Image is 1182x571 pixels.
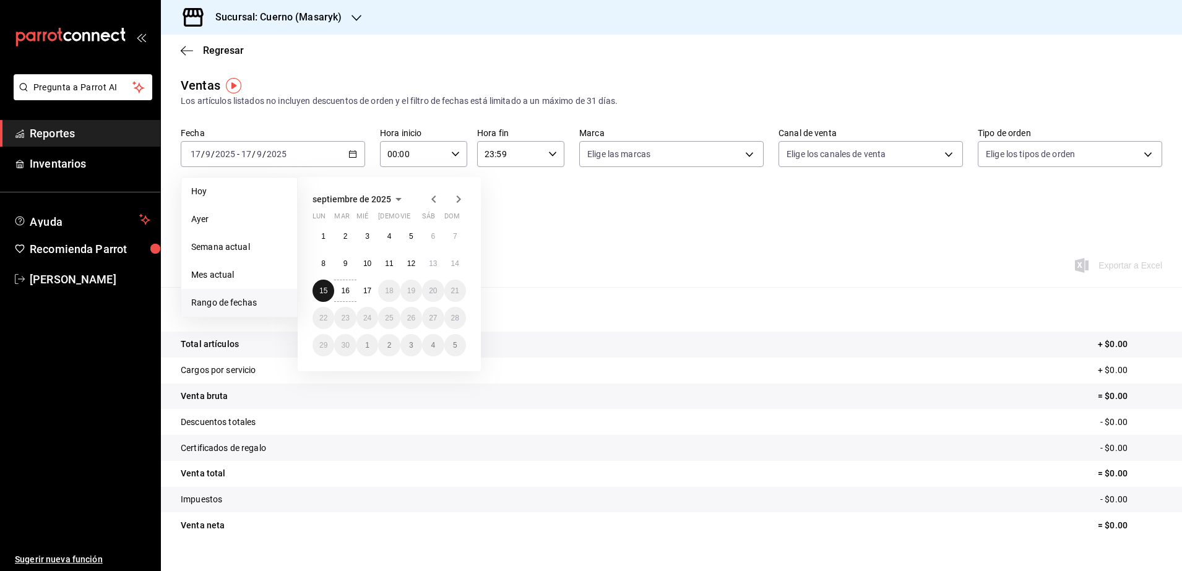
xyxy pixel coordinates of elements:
[181,76,220,95] div: Ventas
[14,74,152,100] button: Pregunta a Parrot AI
[266,149,287,159] input: ----
[334,252,356,275] button: 9 de septiembre de 2025
[30,271,150,288] span: [PERSON_NAME]
[205,149,211,159] input: --
[429,259,437,268] abbr: 13 de septiembre de 2025
[319,341,327,350] abbr: 29 de septiembre de 2025
[1100,493,1162,506] p: - $0.00
[191,241,287,254] span: Semana actual
[191,213,287,226] span: Ayer
[400,280,422,302] button: 19 de septiembre de 2025
[429,314,437,322] abbr: 27 de septiembre de 2025
[422,334,444,356] button: 4 de octubre de 2025
[341,314,349,322] abbr: 23 de septiembre de 2025
[453,341,457,350] abbr: 5 de octubre de 2025
[190,149,201,159] input: --
[407,259,415,268] abbr: 12 de septiembre de 2025
[444,307,466,329] button: 28 de septiembre de 2025
[181,129,365,137] label: Fecha
[1098,338,1162,351] p: + $0.00
[334,225,356,247] button: 2 de septiembre de 2025
[191,268,287,281] span: Mes actual
[313,192,406,207] button: septiembre de 2025
[431,232,435,241] abbr: 6 de septiembre de 2025
[363,286,371,295] abbr: 17 de septiembre de 2025
[181,364,256,377] p: Cargos por servicio
[579,129,764,137] label: Marca
[444,212,460,225] abbr: domingo
[334,307,356,329] button: 23 de septiembre de 2025
[15,553,150,566] span: Sugerir nueva función
[429,286,437,295] abbr: 20 de septiembre de 2025
[181,416,256,429] p: Descuentos totales
[365,341,369,350] abbr: 1 de octubre de 2025
[444,225,466,247] button: 7 de septiembre de 2025
[201,149,205,159] span: /
[334,280,356,302] button: 16 de septiembre de 2025
[343,259,348,268] abbr: 9 de septiembre de 2025
[431,341,435,350] abbr: 4 de octubre de 2025
[378,225,400,247] button: 4 de septiembre de 2025
[33,81,133,94] span: Pregunta a Parrot AI
[356,252,378,275] button: 10 de septiembre de 2025
[343,232,348,241] abbr: 2 de septiembre de 2025
[365,232,369,241] abbr: 3 de septiembre de 2025
[341,341,349,350] abbr: 30 de septiembre de 2025
[407,314,415,322] abbr: 26 de septiembre de 2025
[191,185,287,198] span: Hoy
[356,212,368,225] abbr: miércoles
[378,252,400,275] button: 11 de septiembre de 2025
[321,232,326,241] abbr: 1 de septiembre de 2025
[444,280,466,302] button: 21 de septiembre de 2025
[587,148,650,160] span: Elige las marcas
[387,341,392,350] abbr: 2 de octubre de 2025
[986,148,1075,160] span: Elige los tipos de orden
[319,286,327,295] abbr: 15 de septiembre de 2025
[356,334,378,356] button: 1 de octubre de 2025
[779,129,963,137] label: Canal de venta
[1098,467,1162,480] p: = $0.00
[453,232,457,241] abbr: 7 de septiembre de 2025
[256,149,262,159] input: --
[341,286,349,295] abbr: 16 de septiembre de 2025
[313,307,334,329] button: 22 de septiembre de 2025
[378,280,400,302] button: 18 de septiembre de 2025
[787,148,886,160] span: Elige los canales de venta
[226,78,241,93] img: Tooltip marker
[422,307,444,329] button: 27 de septiembre de 2025
[1098,390,1162,403] p: = $0.00
[252,149,256,159] span: /
[30,125,150,142] span: Reportes
[385,286,393,295] abbr: 18 de septiembre de 2025
[356,225,378,247] button: 3 de septiembre de 2025
[422,225,444,247] button: 6 de septiembre de 2025
[400,334,422,356] button: 3 de octubre de 2025
[241,149,252,159] input: --
[363,259,371,268] abbr: 10 de septiembre de 2025
[451,259,459,268] abbr: 14 de septiembre de 2025
[181,338,239,351] p: Total artículos
[978,129,1162,137] label: Tipo de orden
[181,467,225,480] p: Venta total
[181,390,228,403] p: Venta bruta
[1100,416,1162,429] p: - $0.00
[422,252,444,275] button: 13 de septiembre de 2025
[385,259,393,268] abbr: 11 de septiembre de 2025
[181,519,225,532] p: Venta neta
[400,212,410,225] abbr: viernes
[136,32,146,42] button: open_drawer_menu
[313,334,334,356] button: 29 de septiembre de 2025
[334,212,349,225] abbr: martes
[237,149,239,159] span: -
[378,307,400,329] button: 25 de septiembre de 2025
[409,341,413,350] abbr: 3 de octubre de 2025
[444,252,466,275] button: 14 de septiembre de 2025
[9,90,152,103] a: Pregunta a Parrot AI
[181,95,1162,108] div: Los artículos listados no incluyen descuentos de orden y el filtro de fechas está limitado a un m...
[356,280,378,302] button: 17 de septiembre de 2025
[313,280,334,302] button: 15 de septiembre de 2025
[422,280,444,302] button: 20 de septiembre de 2025
[313,194,391,204] span: septiembre de 2025
[181,45,244,56] button: Regresar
